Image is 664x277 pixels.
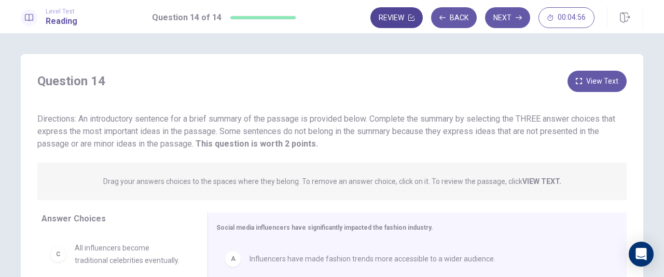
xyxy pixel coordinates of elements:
div: AInfluencers have made fashion trends more accessible to a wider audience. [216,242,610,275]
button: Next [485,7,530,28]
div: CAll influencers become traditional celebrities eventually. [41,233,191,275]
h1: Question 14 of 14 [152,11,222,24]
button: View Text [568,71,627,92]
div: C [50,246,66,262]
span: Social media influencers have significantly impacted the fashion industry. [216,224,433,231]
span: 00:04:56 [558,14,586,22]
button: Review [370,7,423,28]
p: Drag your answers choices to the spaces where they belong. To remove an answer choice, click on i... [103,177,561,186]
span: Directions: An introductory sentence for a brief summary of the passage is provided below. Comple... [37,114,615,149]
strong: This question is worth 2 points. [193,139,318,149]
button: 00:04:56 [538,7,594,28]
span: Influencers have made fashion trends more accessible to a wider audience. [250,253,495,265]
strong: VIEW TEXT. [522,177,561,186]
span: Answer Choices [41,214,106,223]
span: Level Test [46,8,77,15]
div: Open Intercom Messenger [629,242,654,267]
div: A [225,250,241,267]
h1: Reading [46,15,77,28]
span: All influencers become traditional celebrities eventually. [75,242,183,267]
h4: Question 14 [37,73,105,89]
button: Back [431,7,477,28]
